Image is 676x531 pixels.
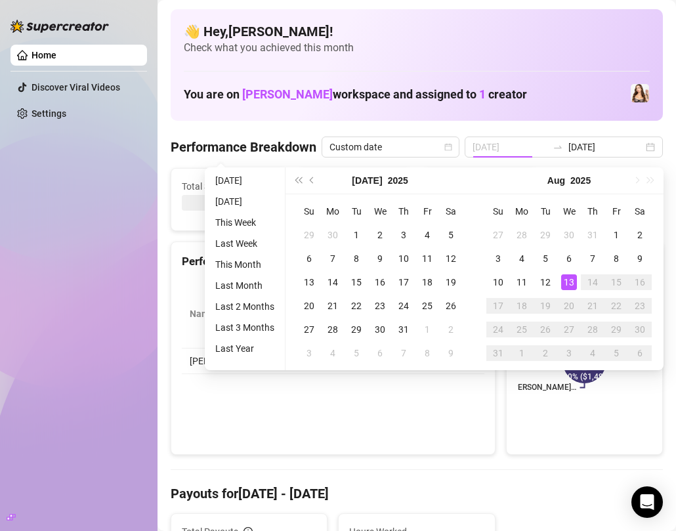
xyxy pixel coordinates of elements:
th: Th [392,200,415,223]
div: 14 [325,274,341,290]
td: 2025-07-14 [321,270,345,294]
div: 5 [349,345,364,361]
div: 22 [349,298,364,314]
li: This Month [210,257,280,272]
div: Performance by OnlyFans Creator [182,253,484,270]
td: 2025-08-03 [297,341,321,365]
div: 17 [490,298,506,314]
div: 9 [372,251,388,266]
button: Previous month (PageUp) [305,167,320,194]
td: 2025-07-01 [345,223,368,247]
th: We [368,200,392,223]
td: 2025-09-06 [628,341,652,365]
a: Discover Viral Videos [32,82,120,93]
div: 19 [443,274,459,290]
th: Tu [345,200,368,223]
th: We [557,200,581,223]
h4: 👋 Hey, [PERSON_NAME] ! [184,22,650,41]
button: Choose a month [352,167,382,194]
div: 28 [514,227,530,243]
div: 31 [490,345,506,361]
td: 2025-08-13 [557,270,581,294]
td: 2025-07-28 [510,223,534,247]
td: 2025-07-22 [345,294,368,318]
th: Su [297,200,321,223]
td: 2025-07-05 [439,223,463,247]
th: Mo [510,200,534,223]
td: 2025-08-10 [486,270,510,294]
div: 10 [490,274,506,290]
li: Last Year [210,341,280,356]
img: Lydia [631,84,649,102]
div: 30 [561,227,577,243]
th: Sa [628,200,652,223]
div: 1 [349,227,364,243]
div: 8 [419,345,435,361]
div: 30 [632,322,648,337]
div: 25 [514,322,530,337]
td: 2025-06-30 [321,223,345,247]
div: 14 [585,274,601,290]
td: 2025-08-09 [628,247,652,270]
div: 13 [561,274,577,290]
td: 2025-08-29 [604,318,628,341]
td: 2025-07-19 [439,270,463,294]
button: Choose a year [570,167,591,194]
div: 30 [372,322,388,337]
div: 4 [514,251,530,266]
td: 2025-07-17 [392,270,415,294]
td: 2025-08-04 [510,247,534,270]
div: 26 [538,322,553,337]
td: 2025-09-04 [581,341,604,365]
td: 2025-07-06 [297,247,321,270]
li: Last Month [210,278,280,293]
li: This Week [210,215,280,230]
div: 17 [396,274,412,290]
td: 2025-08-26 [534,318,557,341]
div: 1 [514,345,530,361]
td: 2025-07-24 [392,294,415,318]
span: calendar [444,143,452,151]
td: 2025-08-24 [486,318,510,341]
div: 13 [301,274,317,290]
li: [DATE] [210,173,280,188]
td: 2025-08-07 [581,247,604,270]
td: 2025-07-29 [345,318,368,341]
th: Su [486,200,510,223]
div: 22 [608,298,624,314]
button: Last year (Control + left) [291,167,305,194]
div: 29 [301,227,317,243]
td: 2025-08-05 [345,341,368,365]
td: 2025-08-04 [321,341,345,365]
li: Last Week [210,236,280,251]
td: 2025-07-09 [368,247,392,270]
td: 2025-08-08 [415,341,439,365]
div: 29 [608,322,624,337]
div: 24 [396,298,412,314]
th: Th [581,200,604,223]
td: 2025-07-08 [345,247,368,270]
a: Home [32,50,56,60]
td: 2025-07-27 [486,223,510,247]
td: 2025-07-30 [368,318,392,341]
td: 2025-07-10 [392,247,415,270]
span: 1 [479,87,486,101]
h4: Performance Breakdown [171,138,316,156]
td: 2025-07-26 [439,294,463,318]
td: 2025-08-31 [486,341,510,365]
td: 2025-08-12 [534,270,557,294]
div: 4 [325,345,341,361]
div: 9 [443,345,459,361]
td: 2025-07-31 [581,223,604,247]
td: 2025-08-02 [439,318,463,341]
td: 2025-08-21 [581,294,604,318]
td: 2025-08-11 [510,270,534,294]
div: 4 [585,345,601,361]
span: swap-right [553,142,563,152]
div: 31 [585,227,601,243]
td: 2025-06-29 [297,223,321,247]
div: 6 [632,345,648,361]
td: 2025-08-05 [534,247,557,270]
td: 2025-08-25 [510,318,534,341]
li: Last 3 Months [210,320,280,335]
